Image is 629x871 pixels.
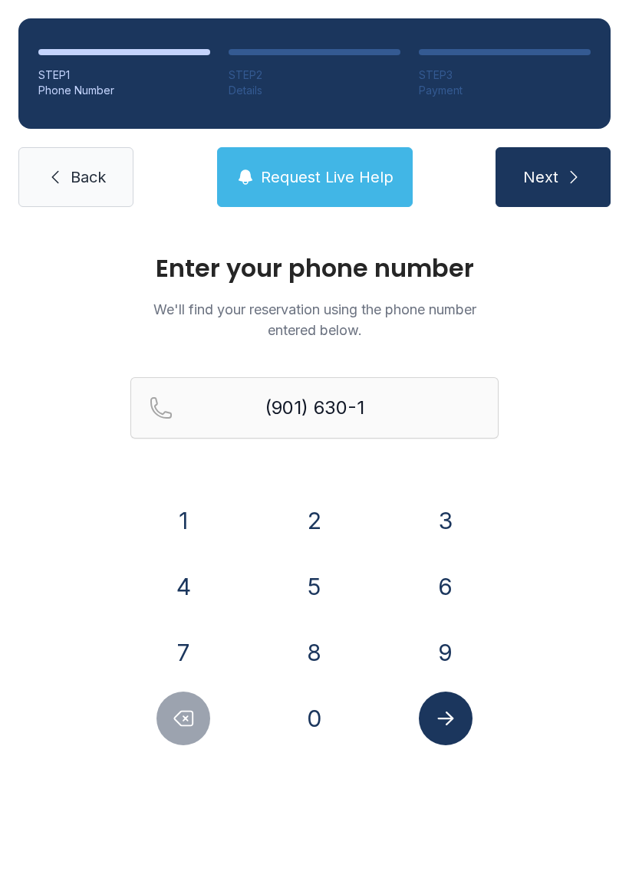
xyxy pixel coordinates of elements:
div: STEP 3 [419,67,591,83]
span: Back [71,166,106,188]
button: 2 [288,494,341,547]
button: 3 [419,494,473,547]
button: Delete number [156,692,210,745]
div: STEP 1 [38,67,210,83]
p: We'll find your reservation using the phone number entered below. [130,299,499,340]
button: 5 [288,560,341,613]
button: 0 [288,692,341,745]
button: 6 [419,560,473,613]
input: Reservation phone number [130,377,499,439]
div: Phone Number [38,83,210,98]
span: Next [523,166,558,188]
button: 8 [288,626,341,679]
div: STEP 2 [229,67,400,83]
button: Submit lookup form [419,692,473,745]
div: Payment [419,83,591,98]
button: 7 [156,626,210,679]
button: 1 [156,494,210,547]
span: Request Live Help [261,166,394,188]
button: 4 [156,560,210,613]
h1: Enter your phone number [130,256,499,281]
button: 9 [419,626,473,679]
div: Details [229,83,400,98]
